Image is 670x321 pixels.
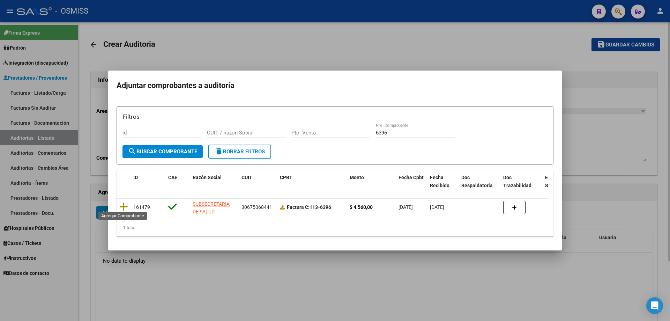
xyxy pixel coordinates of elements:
[168,175,177,180] span: CAE
[208,145,271,159] button: Borrar Filtros
[215,147,223,155] mat-icon: delete
[347,170,396,193] datatable-header-cell: Monto
[117,219,553,236] div: 1 total
[165,170,190,193] datatable-header-cell: CAE
[459,170,500,193] datatable-header-cell: Doc Respaldatoria
[545,175,576,188] span: Expediente SUR Asociado
[399,204,413,210] span: [DATE]
[122,145,203,158] button: Buscar Comprobante
[117,79,553,92] h2: Adjuntar comprobantes a auditoría
[131,170,165,193] datatable-header-cell: ID
[461,175,493,188] span: Doc Respaldatoria
[193,175,222,180] span: Razón Social
[396,170,427,193] datatable-header-cell: Fecha Cpbt
[280,175,292,180] span: CPBT
[277,170,347,193] datatable-header-cell: CPBT
[133,175,138,180] span: ID
[241,204,272,210] span: 30675068441
[128,147,136,155] mat-icon: search
[190,170,239,193] datatable-header-cell: Razón Social
[399,175,424,180] span: Fecha Cpbt
[430,204,444,210] span: [DATE]
[646,297,663,314] div: Open Intercom Messenger
[500,170,542,193] datatable-header-cell: Doc Trazabilidad
[287,204,310,210] span: Factura C:
[133,204,150,210] span: 161479
[427,170,459,193] datatable-header-cell: Fecha Recibido
[241,175,252,180] span: CUIT
[239,170,277,193] datatable-header-cell: CUIT
[215,148,265,155] span: Borrar Filtros
[128,148,197,155] span: Buscar Comprobante
[122,112,548,121] h3: Filtros
[430,175,449,188] span: Fecha Recibido
[503,175,531,188] span: Doc Trazabilidad
[193,201,230,215] span: SUBSECRETARIA DE SALUD
[350,175,364,180] span: Monto
[287,204,331,210] strong: 113-6396
[350,204,373,210] strong: $ 4.560,00
[542,170,581,193] datatable-header-cell: Expediente SUR Asociado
